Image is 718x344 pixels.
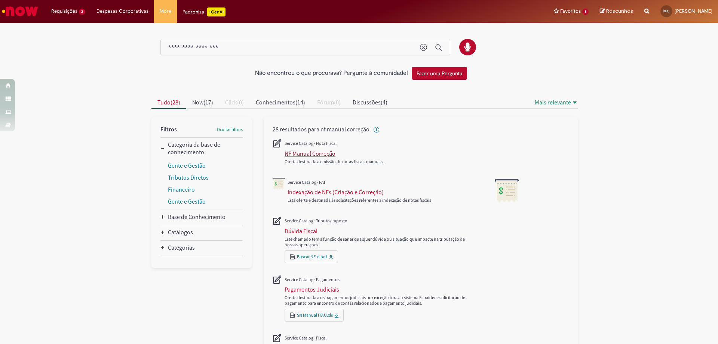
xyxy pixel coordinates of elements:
h2: Não encontrou o que procurava? Pergunte à comunidade! [255,70,408,77]
button: Fazer uma Pergunta [412,67,467,80]
span: [PERSON_NAME] [675,8,712,14]
span: Despesas Corporativas [96,7,148,15]
span: Rascunhos [606,7,633,15]
img: ServiceNow [1,4,39,19]
span: Favoritos [560,7,581,15]
p: +GenAi [207,7,225,16]
span: More [160,7,171,15]
a: Rascunhos [600,8,633,15]
span: MC [663,9,669,13]
div: Padroniza [182,7,225,16]
span: Requisições [51,7,77,15]
span: 2 [79,9,85,15]
span: 8 [582,9,589,15]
